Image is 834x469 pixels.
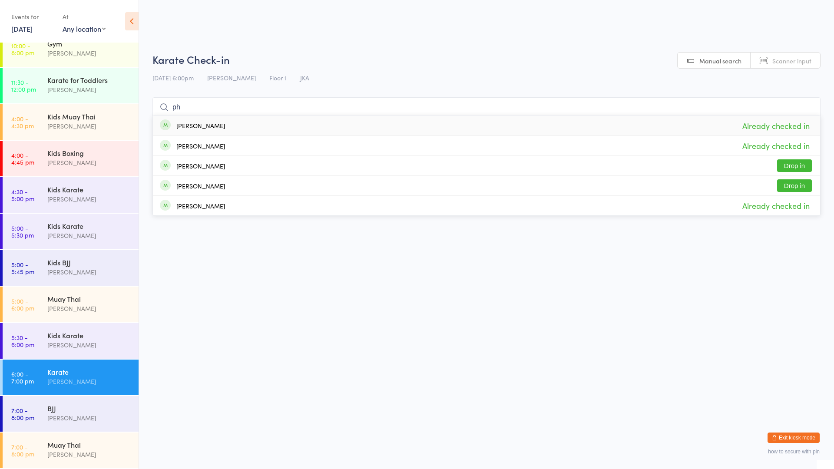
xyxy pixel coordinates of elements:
[3,177,139,213] a: 4:30 -5:00 pmKids Karate[PERSON_NAME]
[3,287,139,322] a: 5:00 -6:00 pmMuay Thai[PERSON_NAME]
[11,152,34,165] time: 4:00 - 4:45 pm
[3,396,139,432] a: 7:00 -8:00 pmBJJ[PERSON_NAME]
[740,198,812,213] span: Already checked in
[47,267,131,277] div: [PERSON_NAME]
[3,433,139,468] a: 7:00 -8:00 pmMuay Thai[PERSON_NAME]
[176,182,225,189] div: [PERSON_NAME]
[47,39,131,48] div: Gym
[740,118,812,133] span: Already checked in
[777,159,812,172] button: Drop in
[47,413,131,423] div: [PERSON_NAME]
[47,221,131,231] div: Kids Karate
[768,449,820,455] button: how to secure with pin
[3,323,139,359] a: 5:30 -6:00 pmKids Karate[PERSON_NAME]
[740,138,812,153] span: Already checked in
[207,73,256,82] span: [PERSON_NAME]
[3,360,139,395] a: 6:00 -7:00 pmKarate[PERSON_NAME]
[176,162,225,169] div: [PERSON_NAME]
[11,261,34,275] time: 5:00 - 5:45 pm
[47,112,131,121] div: Kids Muay Thai
[11,407,34,421] time: 7:00 - 8:00 pm
[63,10,106,24] div: At
[47,258,131,267] div: Kids BJJ
[47,231,131,241] div: [PERSON_NAME]
[3,250,139,286] a: 5:00 -5:45 pmKids BJJ[PERSON_NAME]
[47,377,131,386] div: [PERSON_NAME]
[11,79,36,92] time: 11:30 - 12:00 pm
[300,73,309,82] span: JKA
[3,104,139,140] a: 4:00 -4:30 pmKids Muay Thai[PERSON_NAME]
[11,297,34,311] time: 5:00 - 6:00 pm
[47,367,131,377] div: Karate
[47,340,131,350] div: [PERSON_NAME]
[3,141,139,176] a: 4:00 -4:45 pmKids Boxing[PERSON_NAME]
[47,194,131,204] div: [PERSON_NAME]
[47,75,131,85] div: Karate for Toddlers
[47,48,131,58] div: [PERSON_NAME]
[11,42,34,56] time: 10:00 - 8:00 pm
[11,10,54,24] div: Events for
[11,370,34,384] time: 6:00 - 7:00 pm
[152,97,821,117] input: Search
[176,142,225,149] div: [PERSON_NAME]
[3,31,139,67] a: 10:00 -8:00 pmGym[PERSON_NAME]
[47,403,131,413] div: BJJ
[152,52,821,66] h2: Karate Check-in
[47,148,131,158] div: Kids Boxing
[777,179,812,192] button: Drop in
[11,188,34,202] time: 4:30 - 5:00 pm
[47,294,131,304] div: Muay Thai
[63,24,106,33] div: Any location
[11,24,33,33] a: [DATE]
[11,115,34,129] time: 4:00 - 4:30 pm
[47,449,131,459] div: [PERSON_NAME]
[47,158,131,168] div: [PERSON_NAME]
[176,122,225,129] div: [PERSON_NAME]
[772,56,811,65] span: Scanner input
[11,443,34,457] time: 7:00 - 8:00 pm
[3,68,139,103] a: 11:30 -12:00 pmKarate for Toddlers[PERSON_NAME]
[768,433,820,443] button: Exit kiosk mode
[11,225,34,238] time: 5:00 - 5:30 pm
[11,334,34,348] time: 5:30 - 6:00 pm
[47,185,131,194] div: Kids Karate
[3,214,139,249] a: 5:00 -5:30 pmKids Karate[PERSON_NAME]
[699,56,741,65] span: Manual search
[269,73,287,82] span: Floor 1
[47,85,131,95] div: [PERSON_NAME]
[152,73,194,82] span: [DATE] 6:00pm
[47,440,131,449] div: Muay Thai
[176,202,225,209] div: [PERSON_NAME]
[47,330,131,340] div: Kids Karate
[47,121,131,131] div: [PERSON_NAME]
[47,304,131,314] div: [PERSON_NAME]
